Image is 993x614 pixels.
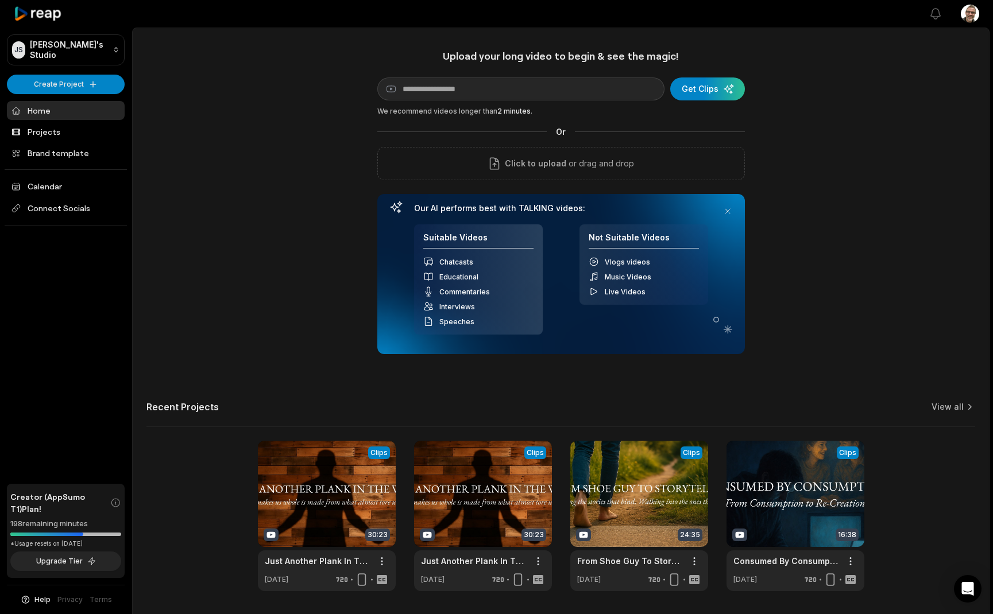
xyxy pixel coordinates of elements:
h1: Upload your long video to begin & see the magic! [377,49,745,63]
span: Chatcasts [439,258,473,266]
span: Educational [439,273,478,281]
button: Help [20,594,51,605]
span: 2 minutes [497,107,531,115]
a: From Shoe Guy To Storyteller: Unlacing the stories that bind. Walking into the ones that free. [577,555,683,567]
span: Creator (AppSumo T1) Plan! [10,491,110,515]
a: Privacy [57,594,83,605]
a: View all [932,401,964,413]
a: Brand template [7,143,125,162]
div: Open Intercom Messenger [954,575,982,603]
div: We recommend videos longer than . [377,106,745,116]
p: [PERSON_NAME]'s Studio [30,40,108,60]
button: Create Project [7,75,125,94]
button: Get Clips [670,77,745,100]
div: JS [12,41,25,59]
h4: Not Suitable Videos [589,232,699,249]
div: 198 remaining minutes [10,518,121,530]
span: Connect Socials [7,198,125,219]
span: Commentaries [439,287,490,296]
a: Calendar [7,177,125,196]
span: Speeches [439,317,474,326]
span: Click to upload [505,157,566,170]
h2: Recent Projects [146,401,219,413]
a: Consumed By Consumption: From Consumption to Re-Creation [733,555,839,567]
a: Just Another Plank In The Wall [265,555,370,567]
span: Interviews [439,302,475,311]
a: Home [7,101,125,120]
p: or drag and drop [566,157,634,170]
span: Music Videos [605,273,651,281]
span: Help [34,594,51,605]
span: Or [547,126,575,138]
a: Projects [7,122,125,141]
span: Live Videos [605,287,646,296]
h4: Suitable Videos [423,232,534,249]
div: *Usage resets on [DATE] [10,539,121,548]
a: Just Another Plank In The Wall [421,555,527,567]
button: Upgrade Tier [10,551,121,571]
a: Terms [90,594,112,605]
span: Vlogs videos [605,258,650,266]
h3: Our AI performs best with TALKING videos: [414,203,708,213]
